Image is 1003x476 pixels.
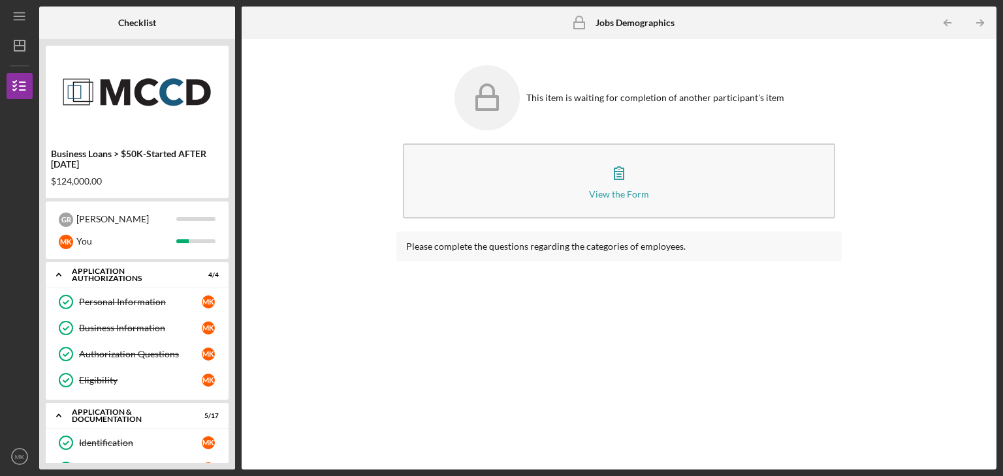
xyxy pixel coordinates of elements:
[195,412,219,420] div: 5 / 17
[118,18,156,28] b: Checklist
[76,230,176,252] div: You
[79,438,202,448] div: Identification
[59,213,73,227] div: G R
[52,341,222,367] a: Authorization QuestionsMK
[76,208,176,230] div: [PERSON_NAME]
[7,443,33,469] button: MK
[79,297,202,307] div: Personal Information
[51,176,223,186] div: $124,000.00
[202,462,215,475] div: M K
[46,52,229,130] img: Product logo
[202,348,215,361] div: M K
[202,321,215,335] div: M K
[596,18,675,28] b: Jobs Demographics
[403,143,835,218] button: View the Form
[589,189,649,199] div: View the Form
[202,295,215,308] div: M K
[72,408,186,423] div: Application & Documentation
[79,349,202,359] div: Authorization Questions
[59,235,73,249] div: M K
[202,436,215,449] div: M K
[72,267,186,282] div: Application Authorizations
[202,374,215,387] div: M K
[79,323,202,333] div: Business Information
[52,289,222,315] a: Personal InformationMK
[15,453,25,460] text: MK
[195,271,219,279] div: 4 / 4
[52,315,222,341] a: Business InformationMK
[406,241,832,252] div: Please complete the questions regarding the categories of employees.
[79,375,202,385] div: Eligibility
[51,149,223,170] div: Business Loans > $50K-Started AFTER [DATE]
[52,367,222,393] a: EligibilityMK
[52,430,222,456] a: IdentificationMK
[526,93,784,103] div: This item is waiting for completion of another participant's item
